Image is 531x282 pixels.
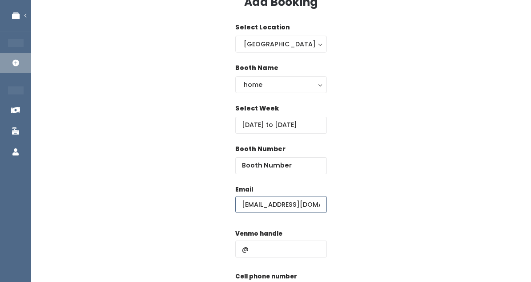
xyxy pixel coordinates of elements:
input: Select week [235,117,327,134]
label: Select Location [235,23,290,32]
button: home [235,76,327,93]
label: Cell phone number [235,272,297,281]
label: Booth Name [235,63,278,73]
span: @ [235,241,255,257]
div: [GEOGRAPHIC_DATA] [244,39,318,49]
div: home [244,80,318,90]
label: Select Week [235,104,279,113]
label: Email [235,185,253,194]
button: [GEOGRAPHIC_DATA] [235,36,327,53]
input: @ . [235,196,327,213]
input: Booth Number [235,157,327,174]
label: Booth Number [235,144,286,154]
label: Venmo handle [235,229,282,238]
